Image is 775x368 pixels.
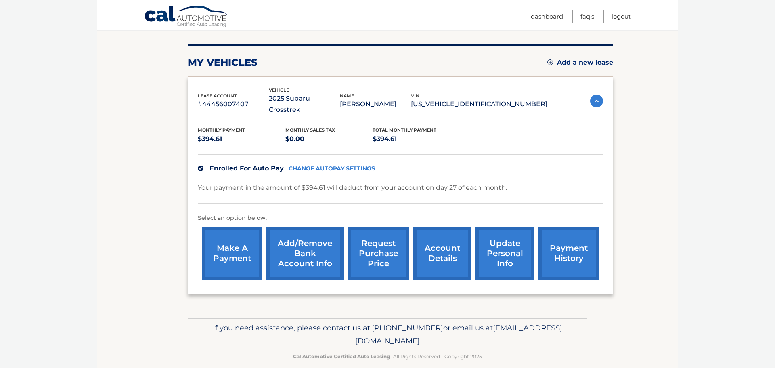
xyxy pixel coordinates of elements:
[340,93,354,99] span: name
[193,322,582,347] p: If you need assistance, please contact us at: or email us at
[411,99,547,110] p: [US_VEHICLE_IDENTIFICATION_NUMBER]
[590,95,603,107] img: accordion-active.svg
[193,352,582,361] p: - All Rights Reserved - Copyright 2025
[547,59,613,67] a: Add a new lease
[538,227,599,280] a: payment history
[372,323,443,332] span: [PHONE_NUMBER]
[198,133,285,145] p: $394.61
[209,164,284,172] span: Enrolled For Auto Pay
[547,59,553,65] img: add.svg
[198,93,237,99] span: lease account
[373,127,436,133] span: Total Monthly Payment
[348,227,409,280] a: request purchase price
[188,57,258,69] h2: my vehicles
[411,93,419,99] span: vin
[285,133,373,145] p: $0.00
[198,127,245,133] span: Monthly Payment
[285,127,335,133] span: Monthly sales Tax
[413,227,471,280] a: account details
[266,227,344,280] a: Add/Remove bank account info
[269,87,289,93] span: vehicle
[269,93,340,116] p: 2025 Subaru Crosstrek
[475,227,534,280] a: update personal info
[198,99,269,110] p: #44456007407
[373,133,460,145] p: $394.61
[612,10,631,23] a: Logout
[580,10,594,23] a: FAQ's
[293,353,390,360] strong: Cal Automotive Certified Auto Leasing
[202,227,262,280] a: make a payment
[144,5,229,29] a: Cal Automotive
[198,213,603,223] p: Select an option below:
[198,182,507,193] p: Your payment in the amount of $394.61 will deduct from your account on day 27 of each month.
[198,166,203,171] img: check.svg
[289,165,375,172] a: CHANGE AUTOPAY SETTINGS
[340,99,411,110] p: [PERSON_NAME]
[531,10,563,23] a: Dashboard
